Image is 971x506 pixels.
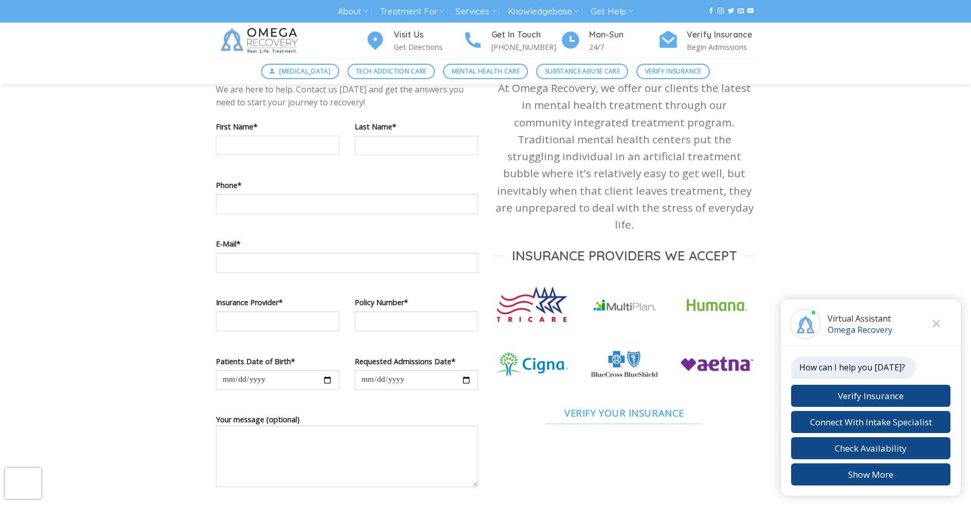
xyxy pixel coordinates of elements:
span: [MEDICAL_DATA] [279,66,331,76]
a: Services [455,2,496,21]
a: Substance Abuse Care [536,64,628,79]
p: 24/7 [589,41,658,53]
a: Verify Your Insurance [493,401,756,425]
a: Follow on YouTube [747,8,754,15]
label: Patients Date of Birth* [216,355,339,367]
p: We are here to help. Contact us [DATE] and get the answers you need to start your journey to reco... [216,83,478,109]
a: [MEDICAL_DATA] [261,64,339,79]
a: Tech Addiction Care [347,64,435,79]
a: Follow on Instagram [718,8,724,15]
h4: Visit Us [394,28,463,42]
label: Requested Admissions Date* [355,355,478,367]
span: Mental Health Care [452,66,520,76]
a: Visit Us Get Directions [365,28,463,53]
span: Verify Insurance [645,66,702,76]
a: Knowledgebase [508,2,579,21]
a: Treatment For [380,2,444,21]
label: First Name* [216,121,339,133]
h4: Mon-Sun [589,28,658,42]
a: Follow on Facebook [708,8,714,15]
img: Omega Recovery [216,23,306,59]
label: Your message (optional) [216,414,478,494]
h4: Verify Insurance [687,28,756,42]
a: Send us an email [738,8,744,15]
a: About [338,2,368,21]
label: Phone* [216,179,478,191]
h4: Get In Touch [491,28,560,42]
a: Verify Insurance Begin Admissions [658,28,756,53]
a: Get Help [591,2,633,21]
a: Verify Insurance [636,64,710,79]
span: Substance Abuse Care [545,66,620,76]
p: At Omega Recovery, we offer our clients the latest in mental health treatment through our communi... [493,80,756,233]
textarea: Your message (optional) [216,425,478,487]
p: Get Directions [394,41,463,53]
span: Verify Your Insurance [564,405,684,420]
label: Last Name* [355,121,478,133]
span: Insurance Providers we Accept [512,247,737,264]
label: Insurance Provider* [216,296,339,308]
a: Get In Touch [PHONE_NUMBER] [463,28,560,53]
a: Follow on Twitter [728,8,734,15]
a: Mental Health Care [443,64,528,79]
span: Tech Addiction Care [356,66,427,76]
label: E-Mail* [216,238,478,250]
p: Begin Admissions [687,41,756,53]
label: Policy Number* [355,296,478,308]
p: [PHONE_NUMBER] [491,41,560,53]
